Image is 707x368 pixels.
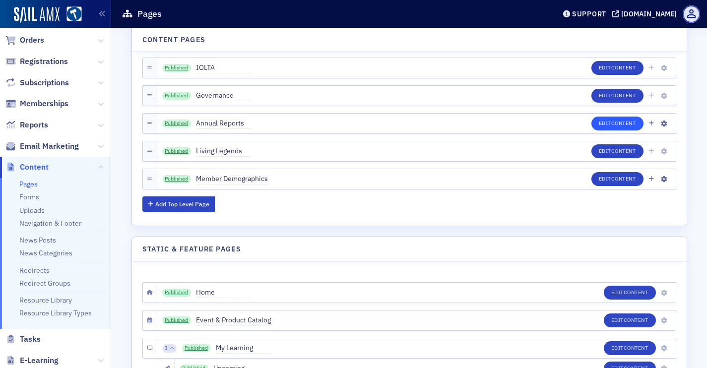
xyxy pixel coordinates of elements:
span: Content [611,120,636,126]
a: View Homepage [60,6,82,23]
button: EditContent [591,61,643,75]
button: EditContent [591,89,643,103]
div: Support [572,9,606,18]
a: E-Learning [5,355,59,366]
a: News Categories [19,248,72,257]
a: Published [162,316,191,324]
span: Content [611,64,636,71]
a: Redirects [19,266,50,275]
a: Email Marketing [5,141,79,152]
a: Navigation & Footer [19,219,81,228]
span: 3 [165,345,168,352]
a: Orders [5,35,44,46]
a: Uploads [19,206,45,215]
span: Content [624,316,648,323]
a: Forms [19,192,39,201]
span: IOLTA [196,62,252,73]
h1: Pages [137,8,162,20]
span: E-Learning [20,355,59,366]
span: Email Marketing [20,141,79,152]
a: Memberships [5,98,68,109]
span: Tasks [20,334,41,345]
span: Reports [20,120,48,130]
a: Published [182,344,211,352]
a: Content [5,162,49,173]
button: [DOMAIN_NAME] [612,10,680,17]
button: EditContent [604,341,656,355]
a: Published [162,92,191,100]
a: Published [162,120,191,127]
a: Published [162,64,191,72]
button: EditContent [604,286,656,300]
a: Pages [19,180,38,188]
span: Annual Reports [196,118,252,129]
span: My Learning [216,343,271,354]
a: Published [162,175,191,183]
span: Content [20,162,49,173]
span: Event & Product Catalog [196,315,271,326]
a: Resource Library [19,296,72,305]
span: Content [624,289,648,296]
img: SailAMX [14,7,60,23]
h4: Static & Feature Pages [142,244,242,254]
a: Redirect Groups [19,279,70,288]
button: Add Top Level Page [142,196,215,212]
button: EditContent [591,172,643,186]
img: SailAMX [66,6,82,22]
span: Member Demographics [196,174,268,184]
a: Registrations [5,56,68,67]
a: Reports [5,120,48,130]
span: Governance [196,90,252,101]
div: [DOMAIN_NAME] [621,9,677,18]
a: Published [162,289,191,297]
a: Tasks [5,334,41,345]
span: Profile [683,5,700,23]
span: Registrations [20,56,68,67]
span: Content [611,175,636,182]
span: Content [611,92,636,99]
a: Published [162,147,191,155]
span: Living Legends [196,146,252,157]
span: Subscriptions [20,77,69,88]
button: EditContent [591,144,643,158]
h4: Content Pages [142,35,206,45]
a: News Posts [19,236,56,245]
span: Memberships [20,98,68,109]
a: Resource Library Types [19,308,92,317]
a: Subscriptions [5,77,69,88]
span: Content [611,147,636,154]
span: Content [624,344,648,351]
button: EditContent [604,313,656,327]
span: Home [196,287,252,298]
button: EditContent [591,117,643,130]
span: Orders [20,35,44,46]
